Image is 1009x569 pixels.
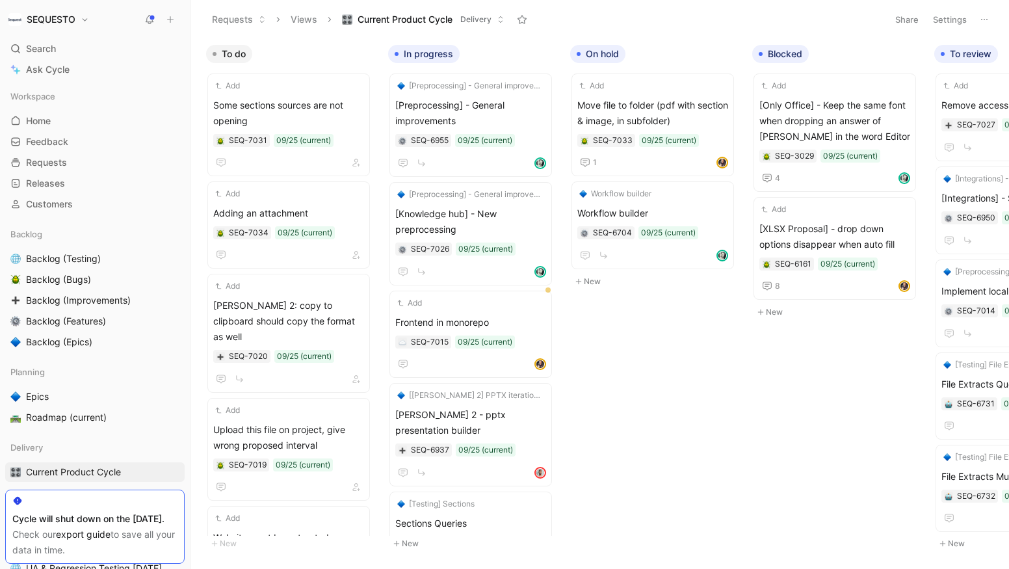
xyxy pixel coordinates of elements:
[8,334,23,350] button: 🔷
[388,45,460,63] button: In progress
[5,194,185,214] a: Customers
[752,304,924,320] button: New
[957,490,995,503] div: SEQ-6732
[5,10,92,29] button: SEQUESTOSEQUESTO
[12,527,177,558] div: Check our to save all your data in time.
[206,10,272,29] button: Requests
[944,120,953,129] div: ➕
[229,350,268,363] div: SEQ-7020
[763,261,770,269] img: 🪲
[10,337,21,347] img: 🔷
[397,191,405,198] img: 🔷
[206,45,252,63] button: To do
[216,352,225,361] button: ➕
[213,205,364,221] span: Adding an attachment
[398,136,407,145] button: ⚙️
[395,315,546,330] span: Frontend in monorepo
[399,339,406,347] img: ☁️
[395,297,424,310] button: Add
[593,134,633,147] div: SEQ-7033
[5,387,185,406] a: 🔷Epics
[389,182,552,285] a: 🔷[Preprocessing] - General improvements[Knowledge hub] - New preprocessing09/25 (current)avatar
[26,62,70,77] span: Ask Cycle
[10,295,21,306] img: ➕
[823,150,878,163] div: 09/25 (current)
[409,79,544,92] span: [Preprocessing] - General improvements
[762,152,771,161] button: 🪲
[26,114,51,127] span: Home
[395,407,546,438] span: [PERSON_NAME] 2 - pptx presentation builder
[397,82,405,90] img: 🔷
[388,536,560,551] button: New
[8,272,23,287] button: 🪲
[944,213,953,222] div: ⚙️
[216,137,224,145] img: 🪲
[207,274,370,393] a: Add[PERSON_NAME] 2: copy to clipboard should copy the format as well09/25 (current)
[213,98,364,129] span: Some sections sources are not opening
[5,291,185,310] a: ➕Backlog (Improvements)
[900,282,909,291] img: avatar
[395,516,546,531] span: Sections Queries
[342,14,352,25] img: 🎛️
[398,445,407,455] button: ➕
[775,258,811,271] div: SEQ-6161
[10,467,21,477] img: 🎛️
[581,137,588,145] img: 🪲
[889,10,924,29] button: Share
[5,224,185,352] div: Backlog🌐Backlog (Testing)🪲Backlog (Bugs)➕Backlog (Improvements)⚙️Backlog (Features)🔷Backlog (Epics)
[5,60,185,79] a: Ask Cycle
[213,298,364,345] span: [PERSON_NAME] 2: copy to clipboard should copy the format as well
[399,246,406,254] img: ⚙️
[593,159,597,166] span: 1
[5,174,185,193] a: Releases
[285,10,323,29] button: Views
[395,98,546,129] span: [Preprocessing] - General improvements
[395,389,546,402] button: 🔷[[PERSON_NAME] 2] PPTX iteration 2
[458,134,512,147] div: 09/25 (current)
[536,468,545,477] img: avatar
[383,39,565,558] div: In progressNew
[762,259,771,269] div: 🪲
[536,360,545,369] img: avatar
[570,274,742,289] button: New
[201,39,383,558] div: To doNew
[26,135,68,148] span: Feedback
[957,118,995,131] div: SEQ-7027
[759,221,910,252] span: [XLSX Proposal] - drop down options disappear when auto fill
[957,304,995,317] div: SEQ-7014
[26,273,91,286] span: Backlog (Bugs)
[398,245,407,254] div: ⚙️
[5,270,185,289] a: 🪲Backlog (Bugs)
[10,365,45,378] span: Planning
[944,306,953,315] div: ⚙️
[26,41,56,57] span: Search
[358,13,452,26] span: Current Product Cycle
[216,136,225,145] button: 🪲
[759,170,783,186] button: 4
[718,251,727,260] img: avatar
[8,251,23,267] button: 🌐
[216,460,225,470] button: 🪲
[458,243,513,256] div: 09/25 (current)
[5,311,185,331] a: ⚙️Backlog (Features)
[5,362,185,382] div: Planning
[229,134,267,147] div: SEQ-7031
[409,188,544,201] span: [Preprocessing] - General improvements
[941,79,970,92] button: Add
[277,350,332,363] div: 09/25 (current)
[571,181,734,269] a: 🔷Workflow builderWorkflow builder09/25 (current)avatar
[5,332,185,352] a: 🔷Backlog (Epics)
[5,86,185,106] div: Workspace
[950,47,991,60] span: To review
[571,73,734,176] a: AddMove file to folder (pdf with section & image, in subfolder)09/25 (current)1avatar
[397,500,405,508] img: 🔷
[5,224,185,244] div: Backlog
[945,401,952,408] img: 🤖
[26,390,49,403] span: Epics
[747,39,929,326] div: BlockedNew
[411,336,449,349] div: SEQ-7015
[565,39,747,296] div: On holdNew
